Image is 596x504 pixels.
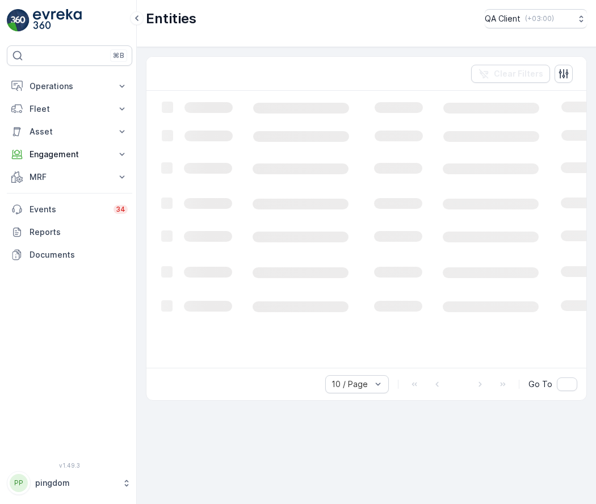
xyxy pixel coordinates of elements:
a: Reports [7,221,132,243]
span: Go To [528,379,552,390]
p: pingdom [35,477,116,489]
p: Documents [30,249,128,261]
p: Operations [30,81,110,92]
p: QA Client [485,13,521,24]
button: QA Client(+03:00) [485,9,587,28]
button: Fleet [7,98,132,120]
img: logo [7,9,30,32]
p: Asset [30,126,110,137]
p: 34 [116,205,125,214]
button: Asset [7,120,132,143]
p: Reports [30,226,128,238]
p: Events [30,204,107,215]
button: Clear Filters [471,65,550,83]
p: Fleet [30,103,110,115]
button: Engagement [7,143,132,166]
p: ⌘B [113,51,124,60]
p: MRF [30,171,110,183]
a: Events34 [7,198,132,221]
p: ( +03:00 ) [525,14,554,23]
button: Operations [7,75,132,98]
p: Entities [146,10,196,28]
img: logo_light-DOdMpM7g.png [33,9,82,32]
p: Clear Filters [494,68,543,79]
div: PP [10,474,28,492]
p: Engagement [30,149,110,160]
a: Documents [7,243,132,266]
button: PPpingdom [7,471,132,495]
span: v 1.49.3 [7,462,132,469]
button: MRF [7,166,132,188]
